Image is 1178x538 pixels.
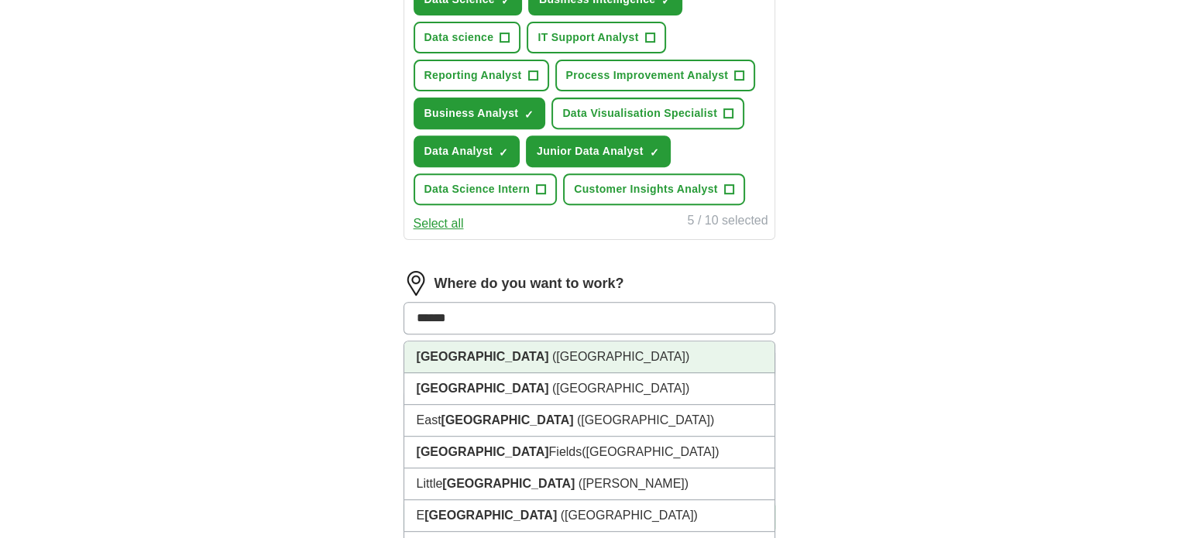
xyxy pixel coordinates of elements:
[561,509,698,522] span: ([GEOGRAPHIC_DATA])
[499,146,508,159] span: ✓
[404,500,774,532] li: E
[441,413,574,427] strong: [GEOGRAPHIC_DATA]
[650,146,659,159] span: ✓
[404,405,774,437] li: East
[582,445,719,458] span: ([GEOGRAPHIC_DATA])
[424,509,557,522] strong: [GEOGRAPHIC_DATA]
[577,413,714,427] span: ([GEOGRAPHIC_DATA])
[424,143,493,159] span: Data Analyst
[687,211,768,233] div: 5 / 10 selected
[417,350,549,363] strong: [GEOGRAPHIC_DATA]
[555,60,756,91] button: Process Improvement Analyst
[417,382,549,395] strong: [GEOGRAPHIC_DATA]
[414,22,521,53] button: Data science
[527,22,665,53] button: IT Support Analyst
[563,173,745,205] button: Customer Insights Analyst
[537,143,644,159] span: Junior Data Analyst
[424,67,522,84] span: Reporting Analyst
[414,214,464,233] button: Select all
[404,468,774,500] li: Little
[434,273,624,294] label: Where do you want to work?
[414,135,520,167] button: Data Analyst✓
[524,108,534,121] span: ✓
[552,382,689,395] span: ([GEOGRAPHIC_DATA])
[552,350,689,363] span: ([GEOGRAPHIC_DATA])
[579,477,689,490] span: ([PERSON_NAME])
[562,105,717,122] span: Data Visualisation Specialist
[537,29,638,46] span: IT Support Analyst
[526,135,671,167] button: Junior Data Analyst✓
[414,60,549,91] button: Reporting Analyst
[404,271,428,296] img: location.png
[424,29,494,46] span: Data science
[424,105,519,122] span: Business Analyst
[404,437,774,468] li: Fields
[566,67,729,84] span: Process Improvement Analyst
[414,173,558,205] button: Data Science Intern
[442,477,575,490] strong: [GEOGRAPHIC_DATA]
[417,445,549,458] strong: [GEOGRAPHIC_DATA]
[574,181,718,197] span: Customer Insights Analyst
[424,181,531,197] span: Data Science Intern
[414,98,546,129] button: Business Analyst✓
[551,98,744,129] button: Data Visualisation Specialist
